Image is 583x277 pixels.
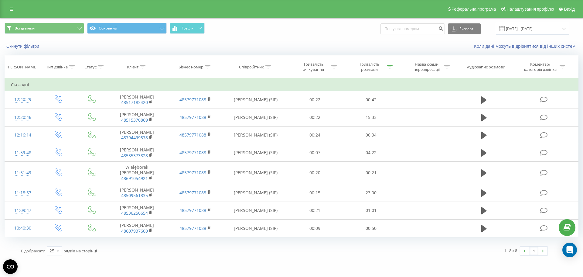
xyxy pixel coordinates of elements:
span: Графік [182,26,193,30]
td: [PERSON_NAME] (SIP) [224,91,287,109]
div: Тривалість розмови [353,62,386,72]
span: Всі дзвінки [15,26,35,31]
div: 1 - 8 з 8 [504,248,517,254]
td: 00:20 [287,162,343,184]
td: [PERSON_NAME] (SIP) [224,126,287,144]
a: 48535373828 [121,153,148,158]
span: Вихід [564,7,575,12]
div: Тривалість очікування [297,62,330,72]
div: Тип дзвінка [46,64,68,70]
td: [PERSON_NAME] [108,126,166,144]
div: 12:20:46 [11,112,35,123]
div: Бізнес номер [179,64,203,70]
a: 48579771088 [179,190,206,196]
td: 00:21 [343,162,399,184]
td: Wielęborek [PERSON_NAME] [108,162,166,184]
td: [PERSON_NAME] (SIP) [224,144,287,161]
td: [PERSON_NAME] (SIP) [224,162,287,184]
td: 00:22 [287,91,343,109]
div: Аудіозапис розмови [467,64,505,70]
a: 48579771088 [179,114,206,120]
div: 10:40:30 [11,222,35,234]
a: 48691054921 [121,175,148,181]
div: Коментар/категорія дзвінка [523,62,558,72]
div: 11:09:47 [11,205,35,216]
a: 48517183420 [121,99,148,105]
td: [PERSON_NAME] [108,144,166,161]
div: [PERSON_NAME] [7,64,37,70]
td: [PERSON_NAME] [108,91,166,109]
div: 11:59:48 [11,147,35,159]
td: [PERSON_NAME] [108,184,166,202]
td: 00:21 [287,202,343,219]
span: Налаштування профілю [506,7,554,12]
td: 04:22 [343,144,399,161]
a: 1 [529,247,538,255]
td: 00:50 [343,220,399,237]
td: 15:33 [343,109,399,126]
td: Сьогодні [5,79,578,91]
a: Коли дані можуть відрізнятися вiд інших систем [474,43,578,49]
td: 01:01 [343,202,399,219]
td: 00:15 [287,184,343,202]
td: [PERSON_NAME] [108,202,166,219]
td: [PERSON_NAME] (SIP) [224,202,287,219]
a: 48515370869 [121,117,148,123]
td: 00:09 [287,220,343,237]
input: Пошук за номером [380,23,445,34]
td: 00:07 [287,144,343,161]
span: Реферальна програма [452,7,496,12]
td: 23:00 [343,184,399,202]
button: Всі дзвінки [5,23,84,34]
div: Клієнт [127,64,138,70]
button: Графік [170,23,205,34]
td: [PERSON_NAME] [108,220,166,237]
div: Співробітник [239,64,264,70]
button: Open CMP widget [3,259,18,274]
a: 48579771088 [179,97,206,102]
a: 48579771088 [179,132,206,138]
button: Експорт [448,23,481,34]
a: 48579771088 [179,207,206,213]
div: 12:16:14 [11,129,35,141]
a: 48509561835 [121,192,148,198]
span: Відображати [21,248,45,254]
td: 00:34 [343,126,399,144]
a: 48536250654 [121,210,148,216]
div: Статус [84,64,97,70]
td: [PERSON_NAME] [108,109,166,126]
div: 11:51:49 [11,167,35,179]
span: рядків на сторінці [63,248,97,254]
button: Основний [87,23,167,34]
td: 00:22 [287,109,343,126]
a: 48579771088 [179,150,206,155]
a: 48579771088 [179,225,206,231]
td: 00:24 [287,126,343,144]
div: Open Intercom Messenger [562,243,577,257]
a: 48607937600 [121,228,148,234]
td: [PERSON_NAME] (SIP) [224,184,287,202]
td: [PERSON_NAME] (SIP) [224,109,287,126]
button: Скинути фільтри [5,43,42,49]
a: 48579771088 [179,170,206,175]
td: 00:42 [343,91,399,109]
div: 12:40:29 [11,94,35,106]
td: [PERSON_NAME] (SIP) [224,220,287,237]
a: 48794499578 [121,135,148,140]
div: 25 [49,248,54,254]
div: 11:18:57 [11,187,35,199]
div: Назва схеми переадресації [410,62,443,72]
